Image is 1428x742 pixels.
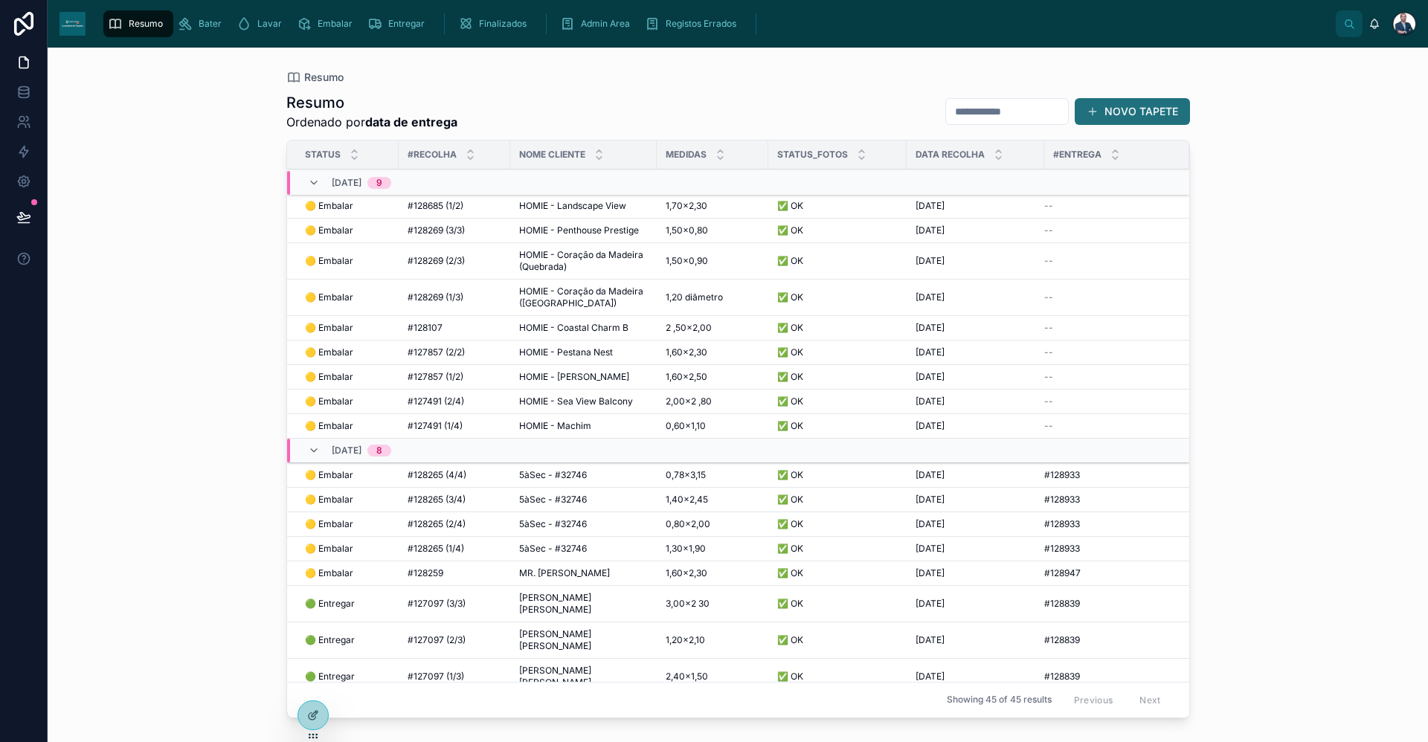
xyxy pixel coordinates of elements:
[1044,494,1080,506] span: #128933
[1044,634,1171,646] a: #128839
[519,469,587,481] span: 5àSec - #32746
[777,291,898,303] a: ✅ OK
[666,469,759,481] a: 0,78×3,15
[777,543,898,555] a: ✅ OK
[666,255,708,267] span: 1,50×0,90
[305,322,353,334] span: 🟡 Embalar
[408,255,501,267] a: #128269 (2/3)
[305,149,341,161] span: Status
[1044,396,1053,407] span: --
[286,113,457,131] span: Ordenado por
[916,149,985,161] span: Data Recolha
[666,494,759,506] a: 1,40×2,45
[305,469,390,481] a: 🟡 Embalar
[305,543,390,555] a: 🟡 Embalar
[365,114,457,129] strong: data de entrega
[556,10,640,37] a: Admin Area
[408,543,501,555] a: #128265 (1/4)
[519,592,648,616] a: [PERSON_NAME] [PERSON_NAME]
[777,598,898,610] a: ✅ OK
[519,469,648,481] a: 5àSec - #32746
[408,567,443,579] span: #128259
[666,469,706,481] span: 0,78×3,15
[666,598,759,610] a: 3,00×2 30
[916,518,945,530] span: [DATE]
[777,420,898,432] a: ✅ OK
[103,10,173,37] a: Resumo
[1044,598,1171,610] a: #128839
[408,322,443,334] span: #128107
[1044,671,1080,683] span: #128839
[777,200,898,212] a: ✅ OK
[408,598,466,610] span: #127097 (3/3)
[777,634,803,646] span: ✅ OK
[916,671,945,683] span: [DATE]
[1044,598,1080,610] span: #128839
[305,200,353,212] span: 🟡 Embalar
[777,671,803,683] span: ✅ OK
[916,200,945,212] span: [DATE]
[777,291,803,303] span: ✅ OK
[257,18,282,30] span: Lavar
[1044,322,1053,334] span: --
[666,567,759,579] a: 1,60×2,30
[332,445,361,457] span: [DATE]
[305,346,353,358] span: 🟡 Embalar
[916,469,1035,481] a: [DATE]
[59,12,86,36] img: App logo
[666,371,707,383] span: 1,60×2,50
[305,598,390,610] a: 🟢 Entregar
[1044,634,1080,646] span: #128839
[916,518,1035,530] a: [DATE]
[916,420,1035,432] a: [DATE]
[519,322,628,334] span: HOMIE - Coastal Charm B
[777,396,803,407] span: ✅ OK
[408,567,501,579] a: #128259
[363,10,435,37] a: Entregar
[916,469,945,481] span: [DATE]
[408,371,463,383] span: #127857 (1/2)
[286,70,344,85] a: Resumo
[916,200,1035,212] a: [DATE]
[1044,420,1053,432] span: --
[305,291,390,303] a: 🟡 Embalar
[666,671,759,683] a: 2,40×1,50
[408,494,501,506] a: #128265 (3/4)
[305,494,390,506] a: 🟡 Embalar
[1044,518,1080,530] span: #128933
[916,255,1035,267] a: [DATE]
[666,396,759,407] a: 2,00×2 ,80
[666,420,706,432] span: 0,60×1,10
[666,149,707,161] span: Medidas
[519,543,648,555] a: 5àSec - #32746
[1044,322,1171,334] a: --
[666,346,707,358] span: 1,60×2,30
[666,543,706,555] span: 1,30×1,90
[408,346,501,358] a: #127857 (2/2)
[292,10,363,37] a: Embalar
[777,518,898,530] a: ✅ OK
[916,494,1035,506] a: [DATE]
[1044,225,1171,236] a: --
[1075,98,1190,125] button: NOVO TAPETE
[408,634,501,646] a: #127097 (2/3)
[479,18,527,30] span: Finalizados
[305,255,353,267] span: 🟡 Embalar
[916,598,1035,610] a: [DATE]
[408,200,501,212] a: #128685 (1/2)
[519,371,648,383] a: HOMIE - [PERSON_NAME]
[947,694,1052,706] span: Showing 45 of 45 results
[519,396,633,407] span: HOMIE - Sea View Balcony
[916,225,1035,236] a: [DATE]
[1044,200,1171,212] a: --
[519,494,587,506] span: 5àSec - #32746
[666,371,759,383] a: 1,60×2,50
[777,200,803,212] span: ✅ OK
[777,346,898,358] a: ✅ OK
[305,346,390,358] a: 🟡 Embalar
[408,225,501,236] a: #128269 (3/3)
[519,628,648,652] a: [PERSON_NAME] [PERSON_NAME]
[666,518,759,530] a: 0,80×2,00
[519,420,648,432] a: HOMIE - Machim
[666,322,712,334] span: 2 ,50×2,00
